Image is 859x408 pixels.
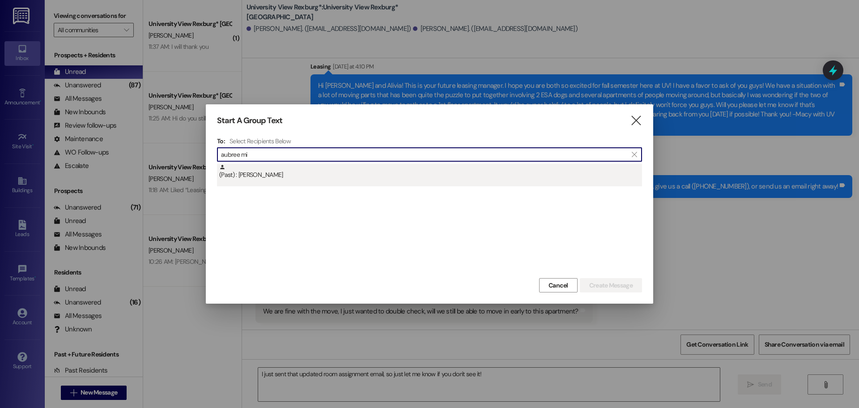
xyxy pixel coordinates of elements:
[221,148,627,161] input: Search for any contact or apartment
[230,137,291,145] h4: Select Recipients Below
[549,281,568,290] span: Cancel
[217,116,282,126] h3: Start A Group Text
[589,281,633,290] span: Create Message
[630,116,642,125] i: 
[219,164,642,180] div: (Past) : [PERSON_NAME]
[217,137,225,145] h3: To:
[217,164,642,186] div: (Past) : [PERSON_NAME]
[539,278,578,292] button: Cancel
[632,151,637,158] i: 
[627,148,642,161] button: Clear text
[580,278,642,292] button: Create Message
